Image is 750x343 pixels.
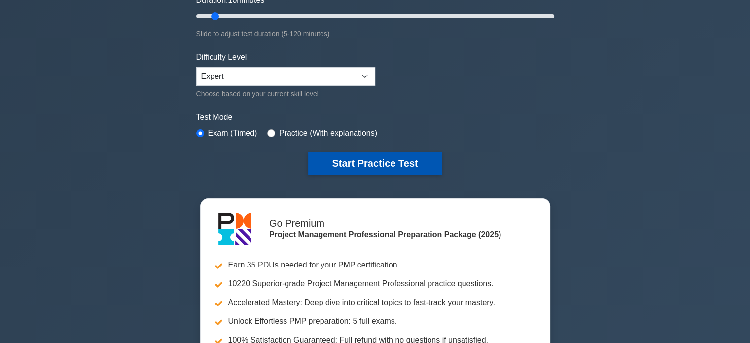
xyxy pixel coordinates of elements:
label: Exam (Timed) [208,127,257,139]
div: Choose based on your current skill level [196,88,375,100]
button: Start Practice Test [308,152,441,175]
label: Difficulty Level [196,51,247,63]
label: Practice (With explanations) [279,127,377,139]
label: Test Mode [196,112,554,123]
div: Slide to adjust test duration (5-120 minutes) [196,28,554,39]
